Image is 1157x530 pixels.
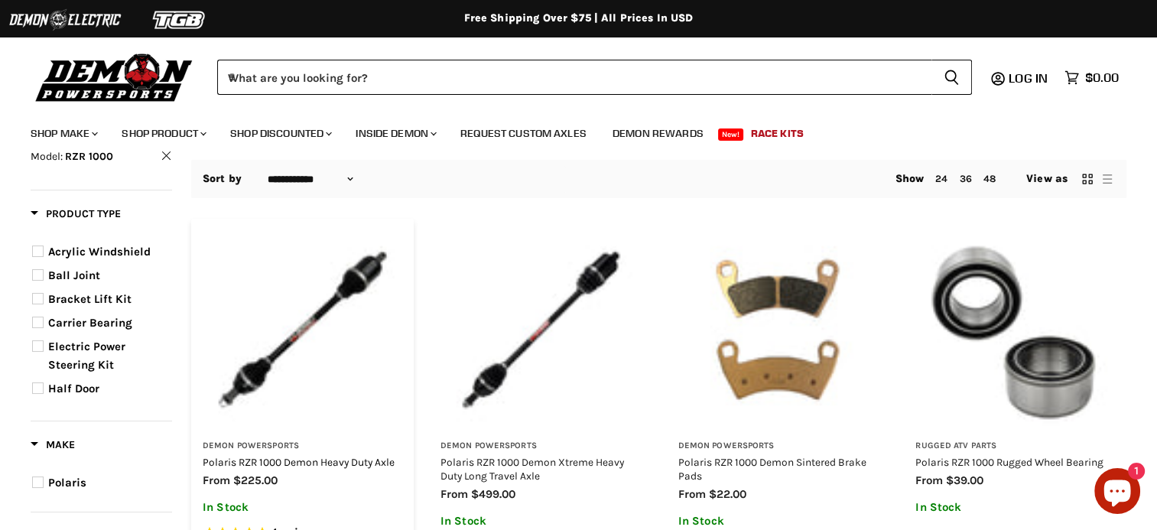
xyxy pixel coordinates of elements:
a: Polaris RZR 1000 Demon Sintered Brake Pads [678,456,866,482]
span: Show [895,172,925,185]
a: Inside Demon [344,118,446,149]
form: Product [217,60,972,95]
img: Demon Electric Logo 2 [8,5,122,34]
button: Filter by Product Type [31,206,121,226]
a: Log in [1002,71,1057,85]
span: Ball Joint [48,268,100,282]
span: Model: [31,150,63,163]
button: Search [931,60,972,95]
a: Demon Rewards [601,118,715,149]
a: Race Kits [739,118,815,149]
span: from [678,487,706,501]
h3: Demon Powersports [440,441,640,452]
span: Polaris [48,476,86,489]
input: When autocomplete results are available use up and down arrows to review and enter to select [217,60,931,95]
span: Bracket Lift Kit [48,292,132,306]
h3: Demon Powersports [203,441,402,452]
button: Clear filter by Model RZR 1000 [31,148,172,168]
p: In Stock [440,515,640,528]
p: In Stock [915,501,1115,514]
img: Polaris RZR 1000 Demon Heavy Duty Axle [203,230,402,430]
a: Shop Discounted [219,118,341,149]
a: 36 [959,173,971,184]
span: Acrylic Windshield [48,245,151,258]
span: $225.00 [233,473,278,487]
span: View as [1026,173,1068,185]
p: In Stock [678,515,878,528]
img: TGB Logo 2 [122,5,237,34]
span: Electric Power Steering Kit [48,340,125,372]
h3: Demon Powersports [678,441,878,452]
span: Carrier Bearing [48,316,132,330]
a: Shop Make [19,118,107,149]
span: $0.00 [1085,70,1119,85]
button: Filter by Make [31,437,75,457]
a: Request Custom Axles [449,118,598,149]
a: Polaris RZR 1000 Demon Heavy Duty Axle [203,456,395,468]
span: $22.00 [709,487,746,501]
a: Shop Product [110,118,216,149]
img: Polaris RZR 1000 Demon Sintered Brake Pads [678,230,878,430]
span: from [203,473,230,487]
span: New! [718,128,744,141]
a: Polaris RZR 1000 Demon Xtreme Heavy Duty Long Travel Axle [440,456,624,482]
ul: Main menu [19,112,1115,149]
button: list view [1100,171,1115,187]
a: 24 [935,173,947,184]
inbox-online-store-chat: Shopify online store chat [1090,468,1145,518]
a: $0.00 [1057,67,1126,89]
a: 48 [983,173,996,184]
p: In Stock [203,501,402,514]
button: grid view [1080,171,1095,187]
nav: Collection utilities [191,160,1126,198]
img: Demon Powersports [31,50,198,104]
span: Make [31,438,75,451]
span: $39.00 [946,473,983,487]
img: Polaris RZR 1000 Rugged Wheel Bearing [915,230,1115,430]
span: from [915,473,943,487]
span: $499.00 [471,487,515,501]
a: Polaris RZR 1000 Rugged Wheel Bearing [915,456,1103,468]
span: RZR 1000 [65,150,113,163]
label: Sort by [203,173,242,185]
span: Half Door [48,382,99,395]
span: Product Type [31,207,121,220]
span: Log in [1009,70,1048,86]
img: Polaris RZR 1000 Demon Xtreme Heavy Duty Long Travel Axle [440,230,640,430]
span: from [440,487,468,501]
h3: Rugged ATV Parts [915,441,1115,452]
